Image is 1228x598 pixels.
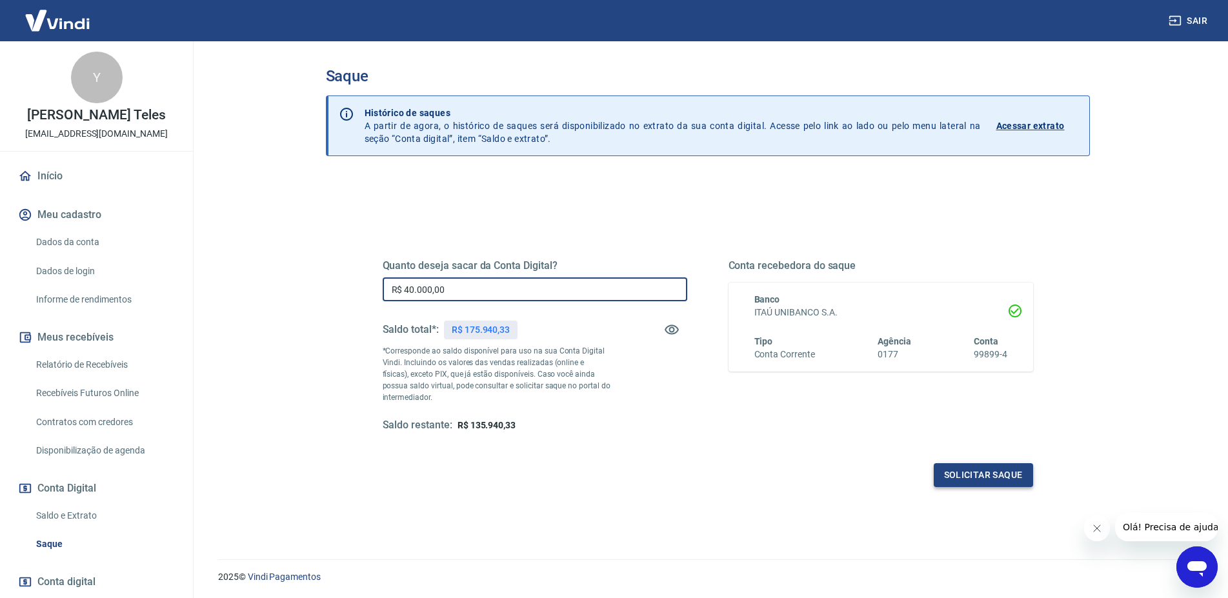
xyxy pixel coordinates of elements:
span: Conta digital [37,573,96,591]
a: Informe de rendimentos [31,286,177,313]
p: [EMAIL_ADDRESS][DOMAIN_NAME] [25,127,168,141]
span: Banco [754,294,780,304]
h6: ITAÚ UNIBANCO S.A. [754,306,1007,319]
a: Saque [31,531,177,557]
a: Recebíveis Futuros Online [31,380,177,406]
h6: Conta Corrente [754,348,815,361]
div: Y [71,52,123,103]
span: Tipo [754,336,773,346]
h5: Quanto deseja sacar da Conta Digital? [383,259,687,272]
a: Relatório de Recebíveis [31,352,177,378]
p: R$ 175.940,33 [452,323,510,337]
a: Disponibilização de agenda [31,437,177,464]
span: Olá! Precisa de ajuda? [8,9,108,19]
p: [PERSON_NAME] Teles [27,108,165,122]
h6: 99899-4 [974,348,1007,361]
h6: 0177 [878,348,911,361]
p: A partir de agora, o histórico de saques será disponibilizado no extrato da sua conta digital. Ac... [365,106,981,145]
iframe: Mensagem da empresa [1115,513,1218,541]
h5: Saldo restante: [383,419,452,432]
span: Agência [878,336,911,346]
a: Saldo e Extrato [31,503,177,529]
h5: Conta recebedora do saque [729,259,1033,272]
button: Conta Digital [15,474,177,503]
p: 2025 © [218,570,1197,584]
p: Histórico de saques [365,106,981,119]
a: Dados da conta [31,229,177,255]
a: Contratos com credores [31,409,177,435]
h3: Saque [326,67,1090,85]
button: Sair [1166,9,1213,33]
iframe: Botão para abrir a janela de mensagens [1176,546,1218,588]
p: *Corresponde ao saldo disponível para uso na sua Conta Digital Vindi. Incluindo os valores das ve... [383,345,611,403]
button: Solicitar saque [934,463,1033,487]
a: Dados de login [31,258,177,284]
span: R$ 135.940,33 [458,420,516,430]
a: Acessar extrato [996,106,1079,145]
p: Acessar extrato [996,119,1065,132]
span: Conta [974,336,998,346]
a: Início [15,162,177,190]
a: Conta digital [15,568,177,596]
img: Vindi [15,1,99,40]
button: Meus recebíveis [15,323,177,352]
button: Meu cadastro [15,201,177,229]
iframe: Fechar mensagem [1084,515,1110,541]
a: Vindi Pagamentos [248,572,321,582]
h5: Saldo total*: [383,323,439,336]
